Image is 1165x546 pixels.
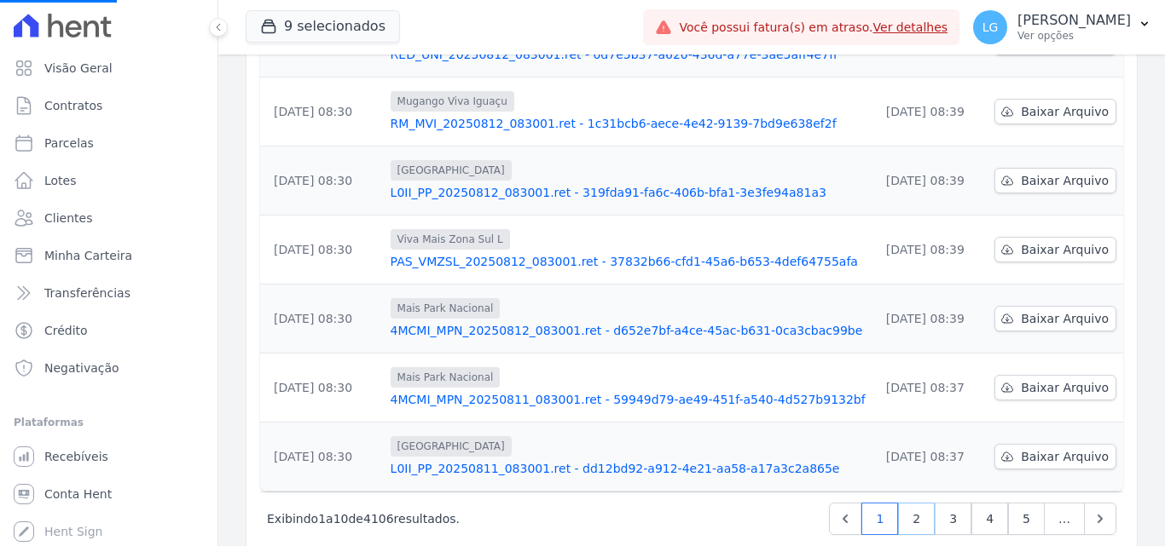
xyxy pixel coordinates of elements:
span: 1 [318,512,326,526]
a: Baixar Arquivo [994,444,1116,469]
a: Next [1084,503,1116,535]
a: Negativação [7,351,211,385]
a: Previous [829,503,861,535]
td: [DATE] 08:37 [872,353,988,422]
span: Conta Hent [44,486,112,503]
span: [GEOGRAPHIC_DATA] [391,160,512,181]
a: Baixar Arquivo [994,306,1116,331]
a: RM_MVI_20250812_083001.ret - 1c31bcb6-aece-4e42-9139-7bd9e638ef2f [391,115,866,132]
span: Lotes [44,172,77,189]
td: [DATE] 08:37 [872,422,988,491]
a: Conta Hent [7,477,211,511]
a: Crédito [7,313,211,348]
a: 5 [1008,503,1045,535]
span: Visão Geral [44,60,113,77]
a: Baixar Arquivo [994,168,1116,193]
a: PAS_VMZSL_20250812_083001.ret - 37832b66-cfd1-45a6-b653-4def64755afa [391,253,866,270]
td: [DATE] 08:30 [260,353,384,422]
span: Recebíveis [44,448,108,465]
a: Transferências [7,276,211,310]
span: Minha Carteira [44,247,132,264]
div: Plataformas [14,412,204,433]
a: Recebíveis [7,440,211,474]
a: Minha Carteira [7,239,211,273]
span: Transferências [44,284,130,302]
td: [DATE] 08:30 [260,422,384,491]
a: Baixar Arquivo [994,375,1116,400]
span: 10 [333,512,349,526]
td: [DATE] 08:30 [260,147,384,216]
span: Clientes [44,210,92,227]
span: Baixar Arquivo [1021,103,1109,120]
button: 9 selecionados [246,10,400,43]
a: Lotes [7,164,211,198]
td: [DATE] 08:30 [260,78,384,147]
a: 4 [971,503,1008,535]
span: Crédito [44,322,88,339]
span: 4106 [363,512,394,526]
a: Visão Geral [7,51,211,85]
span: Viva Mais Zona Sul L [391,229,510,250]
td: [DATE] 08:30 [260,216,384,284]
span: Negativação [44,359,119,376]
a: L0II_PP_20250811_083001.ret - dd12bd92-a912-4e21-aa58-a17a3c2a865e [391,460,866,477]
a: 3 [935,503,971,535]
span: Parcelas [44,135,94,152]
span: Mais Park Nacional [391,367,501,388]
p: Ver opções [1017,29,1131,43]
span: Baixar Arquivo [1021,448,1109,465]
span: Contratos [44,97,102,114]
a: Baixar Arquivo [994,237,1116,262]
a: Clientes [7,201,211,235]
a: 2 [898,503,935,535]
a: L0II_PP_20250812_083001.ret - 319fda91-fa6c-406b-bfa1-3e3fe94a81a3 [391,184,866,201]
a: 1 [861,503,898,535]
span: … [1044,503,1085,535]
span: Mais Park Nacional [391,298,501,319]
a: Baixar Arquivo [994,99,1116,124]
p: [PERSON_NAME] [1017,12,1131,29]
button: LG [PERSON_NAME] Ver opções [959,3,1165,51]
span: LG [982,21,999,33]
span: Baixar Arquivo [1021,379,1109,396]
span: Mugango Viva Iguaçu [391,91,514,112]
td: [DATE] 08:39 [872,78,988,147]
a: Ver detalhes [873,20,948,34]
a: Contratos [7,89,211,123]
td: [DATE] 08:39 [872,216,988,284]
a: Parcelas [7,126,211,160]
td: [DATE] 08:39 [872,284,988,353]
span: Baixar Arquivo [1021,172,1109,189]
a: 4MCMI_MPN_20250811_083001.ret - 59949d79-ae49-451f-a540-4d527b9132bf [391,391,866,408]
span: Baixar Arquivo [1021,310,1109,327]
span: Baixar Arquivo [1021,241,1109,258]
a: 4MCMI_MPN_20250812_083001.ret - d652e7bf-a4ce-45ac-b631-0ca3cbac99be [391,322,866,339]
td: [DATE] 08:39 [872,147,988,216]
span: Você possui fatura(s) em atraso. [679,19,948,37]
p: Exibindo a de resultados. [267,510,460,527]
td: [DATE] 08:30 [260,284,384,353]
span: [GEOGRAPHIC_DATA] [391,436,512,457]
